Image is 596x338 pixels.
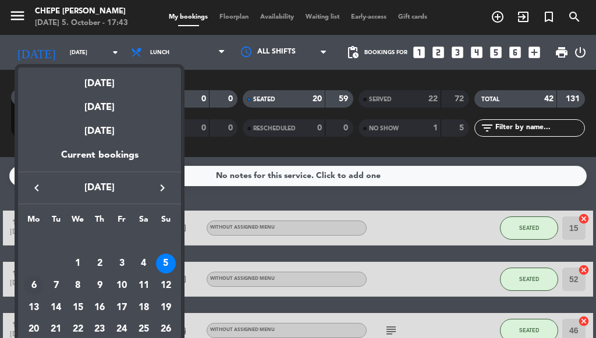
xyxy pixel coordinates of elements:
th: Sunday [155,213,177,231]
div: 6 [24,276,44,296]
td: October 9, 2025 [89,275,111,297]
div: 4 [134,254,154,273]
button: keyboard_arrow_left [26,180,47,195]
div: 15 [68,298,88,318]
th: Tuesday [45,213,67,231]
td: October 14, 2025 [45,297,67,319]
div: 11 [134,276,154,296]
td: October 18, 2025 [133,297,155,319]
span: [DATE] [47,180,152,195]
th: Saturday [133,213,155,231]
div: 18 [134,298,154,318]
div: 9 [90,276,109,296]
i: keyboard_arrow_right [155,181,169,195]
td: October 15, 2025 [67,297,89,319]
th: Thursday [89,213,111,231]
td: October 17, 2025 [111,297,133,319]
div: 14 [46,298,66,318]
td: October 6, 2025 [23,275,45,297]
td: October 3, 2025 [111,253,133,275]
div: [DATE] [18,67,181,91]
td: October 4, 2025 [133,253,155,275]
td: October 8, 2025 [67,275,89,297]
div: 13 [24,298,44,318]
div: [DATE] [18,91,181,115]
td: October 10, 2025 [111,275,133,297]
td: October 1, 2025 [67,253,89,275]
td: October 7, 2025 [45,275,67,297]
div: Current bookings [18,148,181,172]
button: keyboard_arrow_right [152,180,173,195]
td: October 13, 2025 [23,297,45,319]
th: Friday [111,213,133,231]
div: 3 [112,254,132,273]
th: Wednesday [67,213,89,231]
div: 2 [90,254,109,273]
td: October 2, 2025 [89,253,111,275]
i: keyboard_arrow_left [30,181,44,195]
div: 12 [156,276,176,296]
td: October 12, 2025 [155,275,177,297]
div: 1 [68,254,88,273]
div: 16 [90,298,109,318]
div: 8 [68,276,88,296]
div: 19 [156,298,176,318]
td: OCT [23,231,176,253]
div: 7 [46,276,66,296]
td: October 5, 2025 [155,253,177,275]
th: Monday [23,213,45,231]
td: October 16, 2025 [89,297,111,319]
td: October 19, 2025 [155,297,177,319]
td: October 11, 2025 [133,275,155,297]
div: 17 [112,298,132,318]
div: 10 [112,276,132,296]
div: 5 [156,254,176,273]
div: [DATE] [18,115,181,148]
